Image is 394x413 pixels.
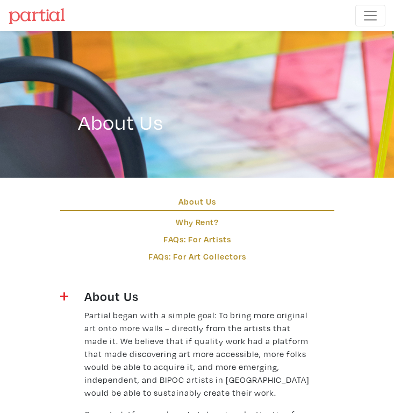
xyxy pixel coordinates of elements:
[84,289,262,304] h4: About Us
[60,233,334,246] a: FAQs: For Artists
[60,292,68,300] img: plus.svg
[355,5,385,26] button: Toggle navigation
[60,250,334,263] a: FAQs: For Art Collectors
[78,83,317,135] h1: About Us
[60,195,334,211] a: About Us
[84,309,310,399] p: Partial began with a simple goal: To bring more original art onto more walls – directly from the ...
[60,215,334,228] a: Why Rent?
